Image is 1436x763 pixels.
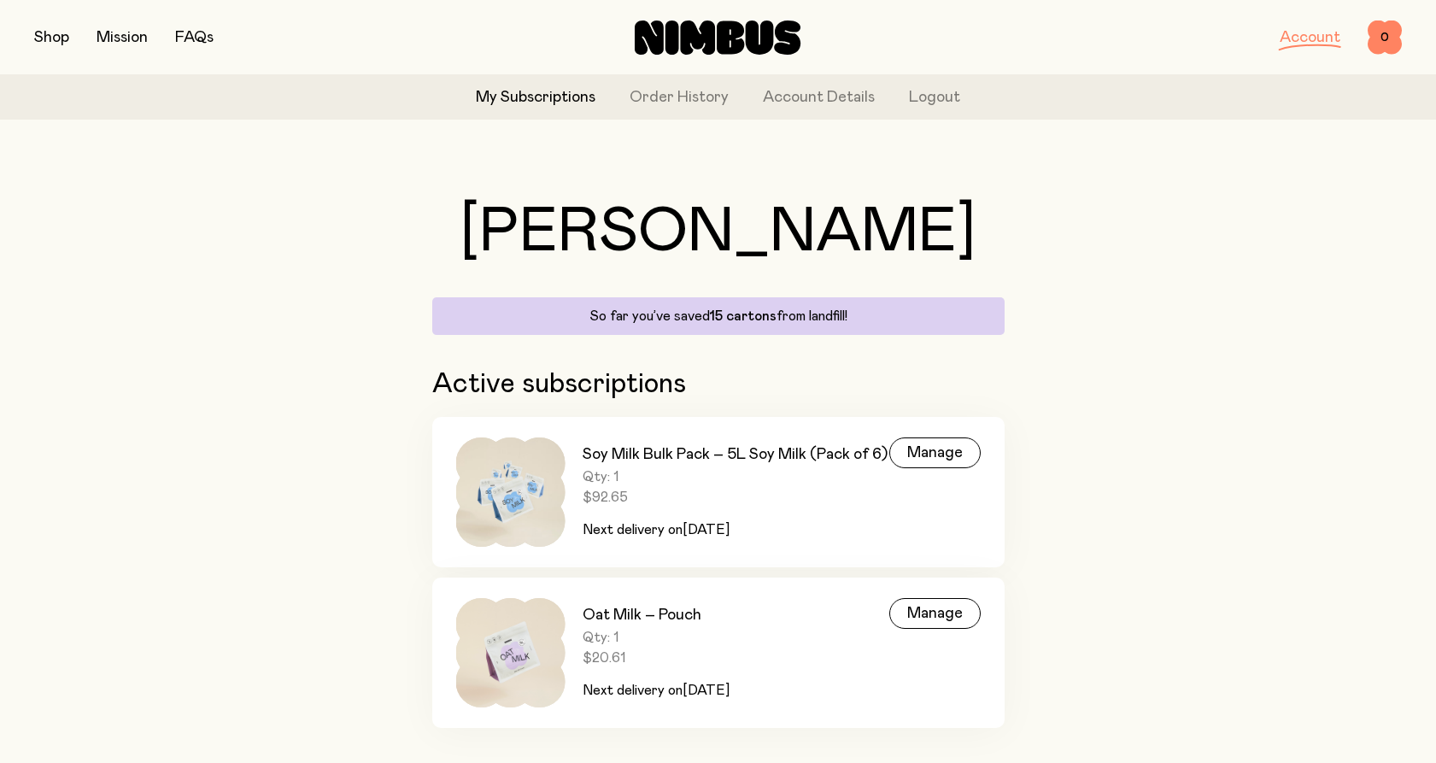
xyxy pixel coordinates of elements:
a: Account [1280,30,1340,45]
h1: [PERSON_NAME] [432,202,1005,263]
a: Order History [630,86,729,109]
h3: Oat Milk – Pouch [583,605,730,625]
div: Manage [889,437,981,468]
span: Qty: 1 [583,468,888,485]
a: My Subscriptions [476,86,595,109]
h3: Soy Milk Bulk Pack – 5L Soy Milk (Pack of 6) [583,444,888,465]
button: 0 [1368,21,1402,55]
span: 15 cartons [710,309,777,323]
a: Soy Milk Bulk Pack – 5L Soy Milk (Pack of 6)Qty: 1$92.65Next delivery on[DATE]Manage [432,417,1005,567]
p: Next delivery on [583,519,888,540]
a: FAQs [175,30,214,45]
p: Next delivery on [583,680,730,701]
a: Account Details [763,86,875,109]
span: [DATE] [683,684,730,697]
a: Oat Milk – PouchQty: 1$20.61Next delivery on[DATE]Manage [432,578,1005,728]
span: $20.61 [583,649,730,666]
span: [DATE] [683,523,730,537]
span: Qty: 1 [583,629,730,646]
span: $92.65 [583,489,888,506]
div: Manage [889,598,981,629]
a: Mission [97,30,148,45]
h2: Active subscriptions [432,369,1005,400]
button: Logout [909,86,960,109]
p: So far you’ve saved from landfill! [443,308,994,325]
